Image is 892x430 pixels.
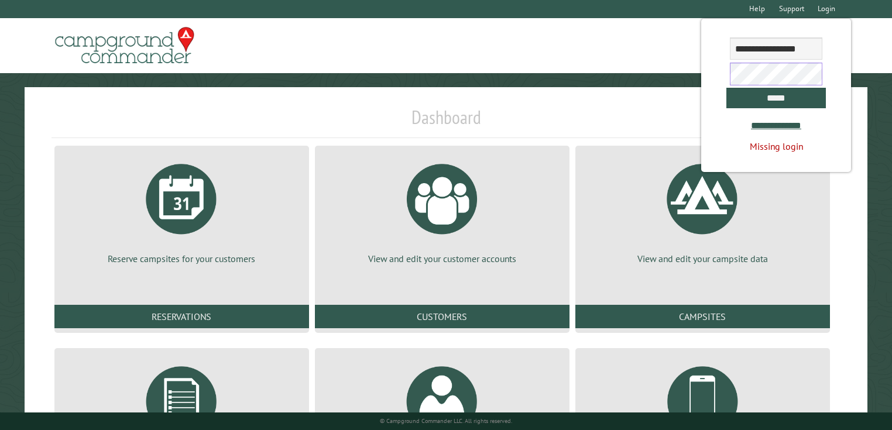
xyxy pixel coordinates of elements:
a: Reserve campsites for your customers [68,155,295,265]
p: View and edit your customer accounts [329,252,555,265]
div: Missing login [726,140,826,153]
h1: Dashboard [52,106,841,138]
a: Campsites [575,305,830,328]
a: Customers [315,305,569,328]
a: Reservations [54,305,309,328]
a: View and edit your campsite data [589,155,816,265]
a: View and edit your customer accounts [329,155,555,265]
img: Campground Commander [52,23,198,68]
p: View and edit your campsite data [589,252,816,265]
small: © Campground Commander LLC. All rights reserved. [380,417,512,425]
p: Reserve campsites for your customers [68,252,295,265]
